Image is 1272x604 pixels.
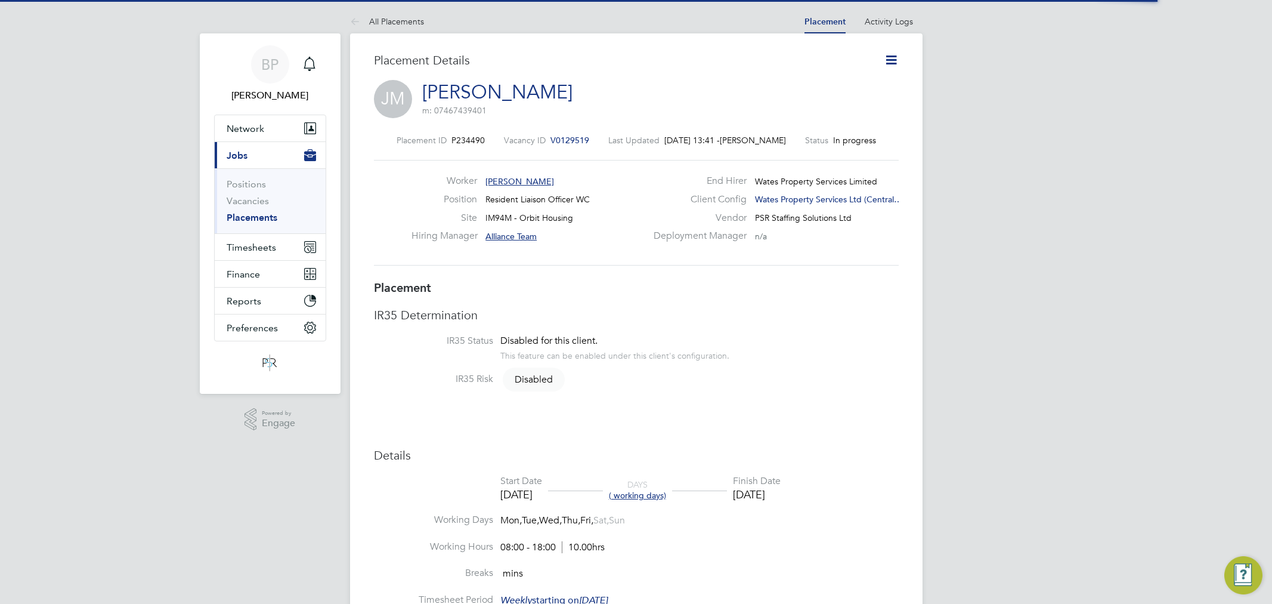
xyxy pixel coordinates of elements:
label: Last Updated [608,135,660,146]
span: 10.00hrs [562,541,605,553]
span: Wates Property Services Ltd (Central… [755,194,902,205]
span: n/a [755,231,767,242]
label: Hiring Manager [411,230,477,242]
div: Jobs [215,168,326,233]
span: Alliance Team [485,231,537,242]
span: IM94M - Orbit Housing [485,212,573,223]
div: [DATE] [500,488,542,501]
span: P234490 [451,135,485,146]
span: Timesheets [227,242,276,253]
button: Network [215,115,326,141]
h3: Details [374,448,899,463]
span: Sat, [593,514,609,526]
label: End Hirer [646,175,747,187]
button: Timesheets [215,234,326,260]
span: Wed, [539,514,562,526]
label: Breaks [374,567,493,580]
button: Jobs [215,142,326,168]
span: PSR Staffing Solutions Ltd [755,212,852,223]
div: Finish Date [733,475,781,488]
a: Placements [227,212,277,223]
span: [DATE] 13:41 - [664,135,720,146]
a: All Placements [350,16,424,27]
span: Engage [262,418,295,429]
span: Network [227,123,264,134]
div: 08:00 - 18:00 [500,541,605,554]
img: psrsolutions-logo-retina.png [259,353,280,372]
h3: IR35 Determination [374,307,899,323]
a: Positions [227,178,266,190]
button: Reports [215,288,326,314]
b: Placement [374,281,431,295]
label: Vacancy ID [504,135,546,146]
a: Activity Logs [865,16,913,27]
label: Working Hours [374,541,493,553]
label: Worker [411,175,477,187]
label: Placement ID [397,135,447,146]
label: Working Days [374,514,493,526]
button: Preferences [215,315,326,341]
span: Disabled for this client. [500,335,598,347]
label: Deployment Manager [646,230,747,242]
span: Disabled [503,368,565,392]
span: Finance [227,269,260,280]
span: [PERSON_NAME] [485,176,554,187]
span: Thu, [562,514,580,526]
span: Preferences [227,322,278,334]
label: Site [411,212,477,224]
span: Mon, [500,514,522,526]
label: IR35 Risk [374,373,493,386]
span: Powered by [262,408,295,418]
label: Client Config [646,193,747,206]
a: BP[PERSON_NAME] [214,45,326,103]
span: Wates Property Services Limited [755,176,877,187]
a: Vacancies [227,195,269,207]
span: Tue, [522,514,539,526]
label: Position [411,193,477,206]
div: Start Date [500,475,542,488]
span: V0129519 [550,135,589,146]
button: Finance [215,261,326,287]
span: m: 07467439401 [422,105,487,116]
div: DAYS [603,479,672,501]
a: Go to home page [214,353,326,372]
div: [DATE] [733,488,781,501]
span: JM [374,80,412,118]
a: [PERSON_NAME] [422,81,572,104]
span: Jobs [227,150,247,161]
nav: Main navigation [200,33,341,394]
label: Status [805,135,828,146]
span: BP [261,57,278,72]
label: IR35 Status [374,335,493,347]
a: Powered byEngage [245,408,295,431]
span: In progress [833,135,876,146]
span: ( working days) [609,490,666,501]
label: Vendor [646,212,747,224]
span: Fri, [580,514,593,526]
span: mins [503,568,523,580]
span: Reports [227,295,261,307]
button: Engage Resource Center [1224,556,1262,594]
a: Placement [804,17,846,27]
div: This feature can be enabled under this client's configuration. [500,347,729,361]
span: [PERSON_NAME] [720,135,786,146]
span: Resident Liaison Officer WC [485,194,590,205]
h3: Placement Details [374,53,866,68]
span: Ben Perkin [214,88,326,103]
span: Sun [609,514,625,526]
